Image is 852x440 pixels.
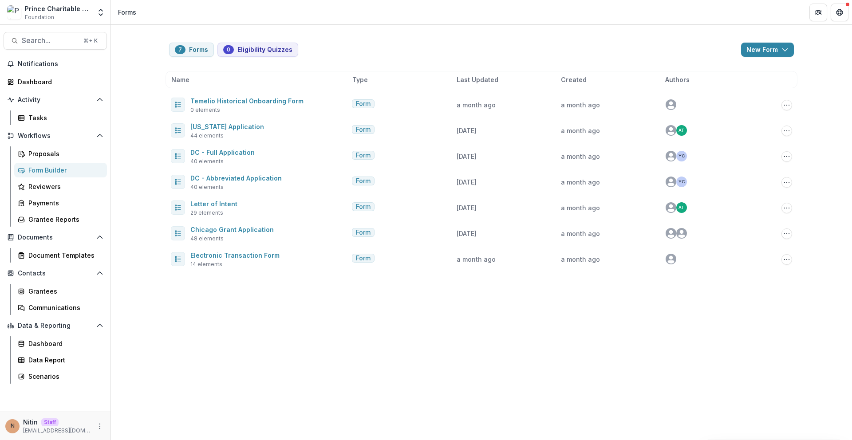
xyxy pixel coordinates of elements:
[190,260,222,268] span: 14 elements
[352,75,368,84] span: Type
[28,372,100,381] div: Scenarios
[781,126,792,136] button: Options
[666,151,676,161] svg: avatar
[14,179,107,194] a: Reviewers
[457,204,477,212] span: [DATE]
[561,230,600,237] span: a month ago
[4,57,107,71] button: Notifications
[781,254,792,265] button: Options
[4,266,107,280] button: Open Contacts
[28,113,100,122] div: Tasks
[678,180,685,184] div: Yena Choi
[14,353,107,367] a: Data Report
[28,303,100,312] div: Communications
[169,43,214,57] button: Forms
[781,177,792,188] button: Options
[190,251,280,259] a: Electronic Transaction Form
[23,417,38,427] p: Nitin
[561,101,600,109] span: a month ago
[190,123,264,130] a: [US_STATE] Application
[678,205,684,210] div: Anna Test
[190,157,224,165] span: 40 elements
[4,318,107,333] button: Open Data & Reporting
[457,101,496,109] span: a month ago
[666,254,676,264] svg: avatar
[14,110,107,125] a: Tasks
[678,128,684,133] div: Anna Test
[25,4,91,13] div: Prince Charitable Trusts Sandbox
[457,255,496,263] span: a month ago
[561,153,600,160] span: a month ago
[666,177,676,187] svg: avatar
[18,132,93,140] span: Workflows
[28,198,100,208] div: Payments
[190,226,274,233] a: Chicago Grant Application
[14,212,107,227] a: Grantee Reports
[23,427,91,435] p: [EMAIL_ADDRESS][DOMAIN_NAME]
[190,183,224,191] span: 40 elements
[25,13,54,21] span: Foundation
[190,106,220,114] span: 0 elements
[356,126,371,134] span: Form
[28,215,100,224] div: Grantee Reports
[356,177,371,185] span: Form
[114,6,140,19] nav: breadcrumb
[28,287,100,296] div: Grantees
[14,369,107,384] a: Scenarios
[14,300,107,315] a: Communications
[457,127,477,134] span: [DATE]
[457,75,498,84] span: Last Updated
[28,355,100,365] div: Data Report
[14,284,107,299] a: Grantees
[28,251,100,260] div: Document Templates
[178,47,182,53] span: 7
[14,196,107,210] a: Payments
[82,36,99,46] div: ⌘ + K
[227,47,230,53] span: 0
[18,96,93,104] span: Activity
[561,178,600,186] span: a month ago
[18,77,100,86] div: Dashboard
[14,146,107,161] a: Proposals
[190,235,224,243] span: 48 elements
[356,152,371,159] span: Form
[666,228,676,239] svg: avatar
[356,229,371,236] span: Form
[676,228,687,239] svg: avatar
[190,174,282,182] a: DC - Abbreviated Application
[190,132,224,140] span: 44 elements
[4,129,107,143] button: Open Workflows
[7,5,21,20] img: Prince Charitable Trusts Sandbox
[561,204,600,212] span: a month ago
[457,153,477,160] span: [DATE]
[678,154,685,158] div: Yena Choi
[4,93,107,107] button: Open Activity
[28,339,100,348] div: Dashboard
[118,8,136,17] div: Forms
[741,43,794,57] button: New Form
[14,336,107,351] a: Dashboard
[781,228,792,239] button: Options
[666,202,676,213] svg: avatar
[457,178,477,186] span: [DATE]
[18,60,103,68] span: Notifications
[95,421,105,432] button: More
[18,234,93,241] span: Documents
[561,255,600,263] span: a month ago
[561,75,587,84] span: Created
[28,182,100,191] div: Reviewers
[666,99,676,110] svg: avatar
[4,32,107,50] button: Search...
[41,418,59,426] p: Staff
[781,151,792,162] button: Options
[18,270,93,277] span: Contacts
[95,4,107,21] button: Open entity switcher
[190,97,304,105] a: Temelio Historical Onboarding Form
[217,43,298,57] button: Eligibility Quizzes
[4,75,107,89] a: Dashboard
[28,149,100,158] div: Proposals
[356,203,371,211] span: Form
[809,4,827,21] button: Partners
[561,127,600,134] span: a month ago
[18,322,93,330] span: Data & Reporting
